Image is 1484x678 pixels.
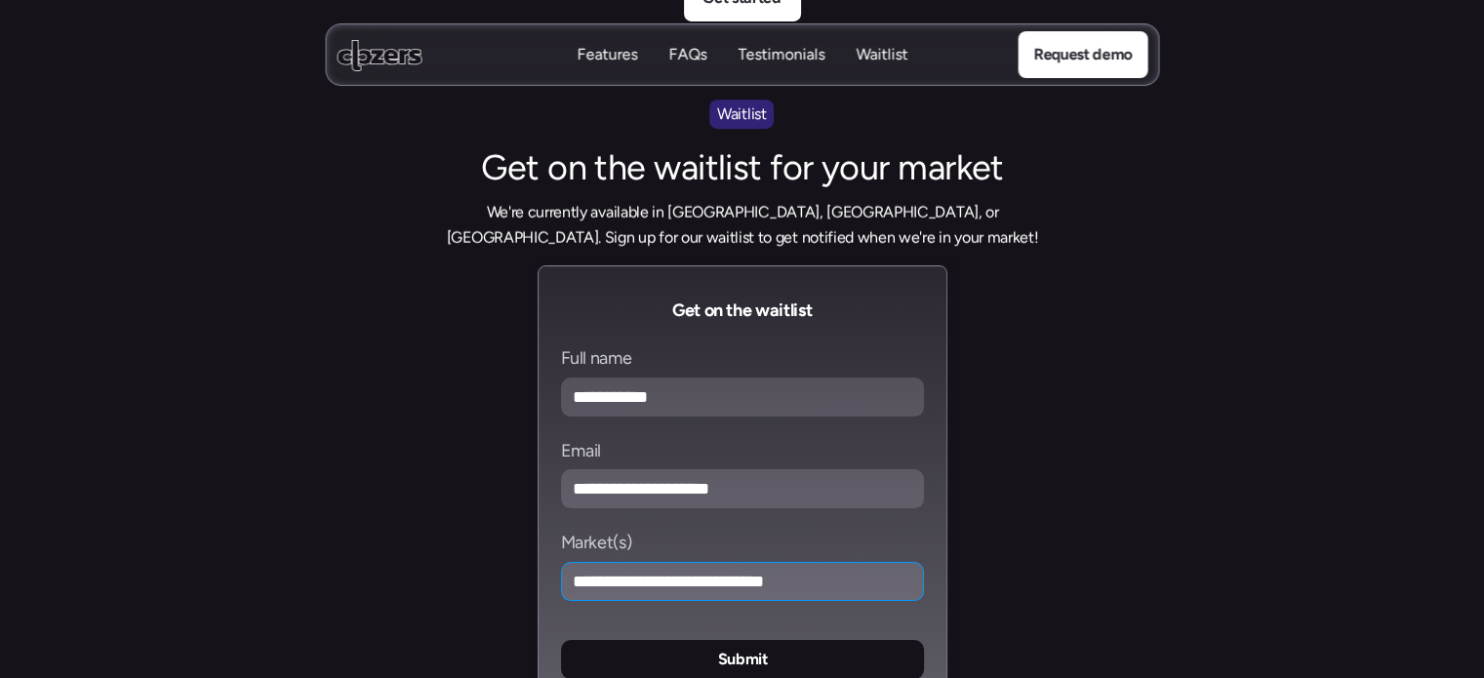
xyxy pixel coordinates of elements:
[577,44,637,66] a: FeaturesFeatures
[668,44,706,66] a: FAQsFAQs
[1018,31,1147,78] a: Request demo
[561,532,632,554] p: Market(s)
[856,44,907,65] p: Waitlist
[668,65,706,87] p: FAQs
[561,440,601,462] p: Email
[738,65,824,87] p: Testimonials
[561,347,632,370] p: Full name
[561,469,924,508] input: Email
[1033,42,1132,67] p: Request demo
[668,44,706,65] p: FAQs
[856,65,907,87] p: Waitlist
[411,144,1074,192] h2: Get on the waitlist for your market
[561,562,924,601] input: Market(s)
[717,647,767,672] p: Submit
[577,44,637,65] p: Features
[561,297,924,324] h3: Get on the waitlist
[411,200,1074,250] p: We're currently available in [GEOGRAPHIC_DATA], [GEOGRAPHIC_DATA], or [GEOGRAPHIC_DATA]. Sign up ...
[577,65,637,87] p: Features
[717,101,766,127] p: Waitlist
[738,44,824,66] a: TestimonialsTestimonials
[561,378,924,417] input: Full name
[738,44,824,65] p: Testimonials
[856,44,907,66] a: WaitlistWaitlist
